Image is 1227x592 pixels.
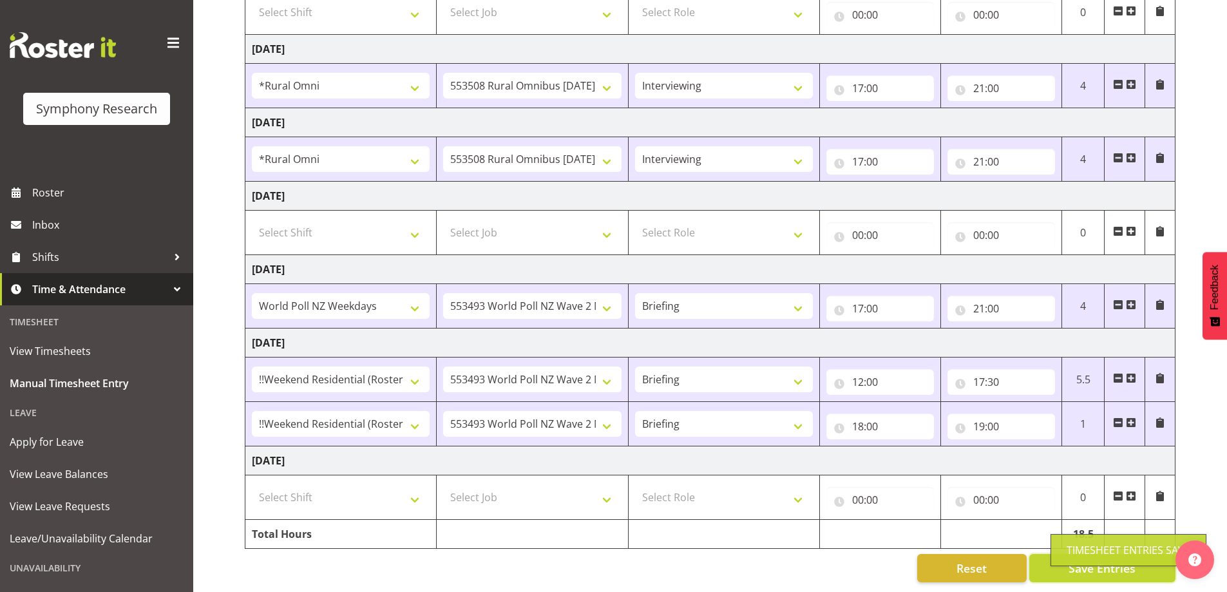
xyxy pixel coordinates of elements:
[1061,284,1105,329] td: 4
[10,32,116,58] img: Rosterit website logo
[10,497,184,516] span: View Leave Requests
[1061,358,1105,402] td: 5.5
[32,215,187,234] span: Inbox
[947,149,1055,175] input: Click to select...
[1061,137,1105,182] td: 4
[947,369,1055,395] input: Click to select...
[10,464,184,484] span: View Leave Balances
[32,280,167,299] span: Time & Attendance
[826,296,934,321] input: Click to select...
[3,367,190,399] a: Manual Timesheet Entry
[245,255,1175,284] td: [DATE]
[3,522,190,555] a: Leave/Unavailability Calendar
[826,222,934,248] input: Click to select...
[3,335,190,367] a: View Timesheets
[947,2,1055,28] input: Click to select...
[245,108,1175,137] td: [DATE]
[1061,520,1105,549] td: 18.5
[36,99,157,119] div: Symphony Research
[1061,475,1105,520] td: 0
[826,2,934,28] input: Click to select...
[245,182,1175,211] td: [DATE]
[1188,553,1201,566] img: help-xxl-2.png
[32,247,167,267] span: Shifts
[3,399,190,426] div: Leave
[1061,64,1105,108] td: 4
[917,554,1027,582] button: Reset
[32,183,187,202] span: Roster
[1061,211,1105,255] td: 0
[826,414,934,439] input: Click to select...
[1067,542,1190,558] div: Timesheet Entries Save
[3,426,190,458] a: Apply for Leave
[1209,265,1221,310] span: Feedback
[245,35,1175,64] td: [DATE]
[245,446,1175,475] td: [DATE]
[3,490,190,522] a: View Leave Requests
[826,75,934,101] input: Click to select...
[947,222,1055,248] input: Click to select...
[826,487,934,513] input: Click to select...
[947,487,1055,513] input: Click to select...
[947,414,1055,439] input: Click to select...
[3,458,190,490] a: View Leave Balances
[947,296,1055,321] input: Click to select...
[3,555,190,581] div: Unavailability
[1069,560,1136,577] span: Save Entries
[826,369,934,395] input: Click to select...
[947,75,1055,101] input: Click to select...
[956,560,987,577] span: Reset
[10,529,184,548] span: Leave/Unavailability Calendar
[245,329,1175,358] td: [DATE]
[1029,554,1175,582] button: Save Entries
[1061,402,1105,446] td: 1
[245,520,437,549] td: Total Hours
[3,309,190,335] div: Timesheet
[1203,252,1227,339] button: Feedback - Show survey
[10,432,184,452] span: Apply for Leave
[10,341,184,361] span: View Timesheets
[10,374,184,393] span: Manual Timesheet Entry
[826,149,934,175] input: Click to select...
